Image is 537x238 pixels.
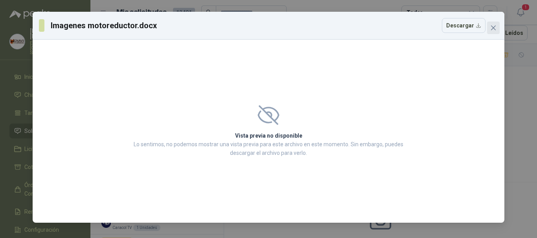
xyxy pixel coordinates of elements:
button: Descargar [442,18,486,33]
p: Lo sentimos, no podemos mostrar una vista previa para este archivo en este momento. Sin embargo, ... [131,140,406,157]
h3: Imagenes motoreductor.docx [51,20,158,31]
h2: Vista previa no disponible [131,131,406,140]
span: close [490,25,497,31]
button: Close [487,22,500,34]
